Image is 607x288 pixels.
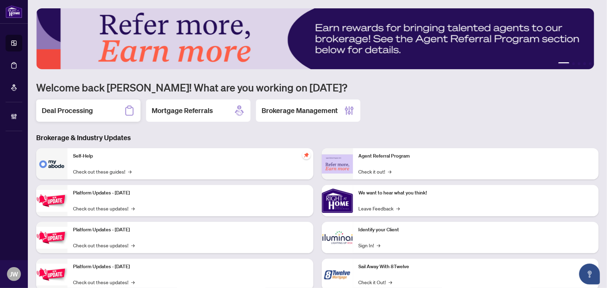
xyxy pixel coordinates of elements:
a: Check out these guides!→ [73,168,131,175]
img: logo [6,5,22,18]
p: Platform Updates - [DATE] [73,226,308,234]
img: Identify your Client [322,222,353,253]
span: → [131,205,135,212]
h3: Brokerage & Industry Updates [36,133,599,143]
img: Self-Help [36,148,67,179]
span: → [389,278,392,286]
span: → [131,241,135,249]
span: → [397,205,400,212]
span: → [131,278,135,286]
button: 1 [558,62,569,65]
button: 2 [572,62,575,65]
img: Platform Updates - July 8, 2025 [36,227,67,249]
span: pushpin [302,151,311,159]
span: → [377,241,381,249]
span: → [388,168,392,175]
p: We want to hear what you think! [359,189,593,197]
h2: Mortgage Referrals [152,106,213,115]
p: Identify your Client [359,226,593,234]
img: Platform Updates - July 21, 2025 [36,190,67,212]
img: Platform Updates - June 23, 2025 [36,264,67,286]
a: Sign In!→ [359,241,381,249]
button: 4 [583,62,586,65]
button: Open asap [579,264,600,285]
h2: Brokerage Management [262,106,338,115]
a: Leave Feedback→ [359,205,400,212]
span: → [128,168,131,175]
h1: Welcome back [PERSON_NAME]! What are you working on [DATE]? [36,81,599,94]
a: Check out these updates!→ [73,205,135,212]
h2: Deal Processing [42,106,93,115]
a: Check out these updates!→ [73,241,135,249]
p: Self-Help [73,152,308,160]
button: 3 [578,62,581,65]
p: Sail Away With 8Twelve [359,263,593,271]
img: Slide 0 [36,8,594,69]
p: Agent Referral Program [359,152,593,160]
span: JW [10,269,18,279]
a: Check it out!→ [359,168,392,175]
img: We want to hear what you think! [322,185,353,216]
p: Platform Updates - [DATE] [73,263,308,271]
p: Platform Updates - [DATE] [73,189,308,197]
a: Check it Out!→ [359,278,392,286]
button: 5 [589,62,592,65]
img: Agent Referral Program [322,154,353,174]
a: Check out these updates!→ [73,278,135,286]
